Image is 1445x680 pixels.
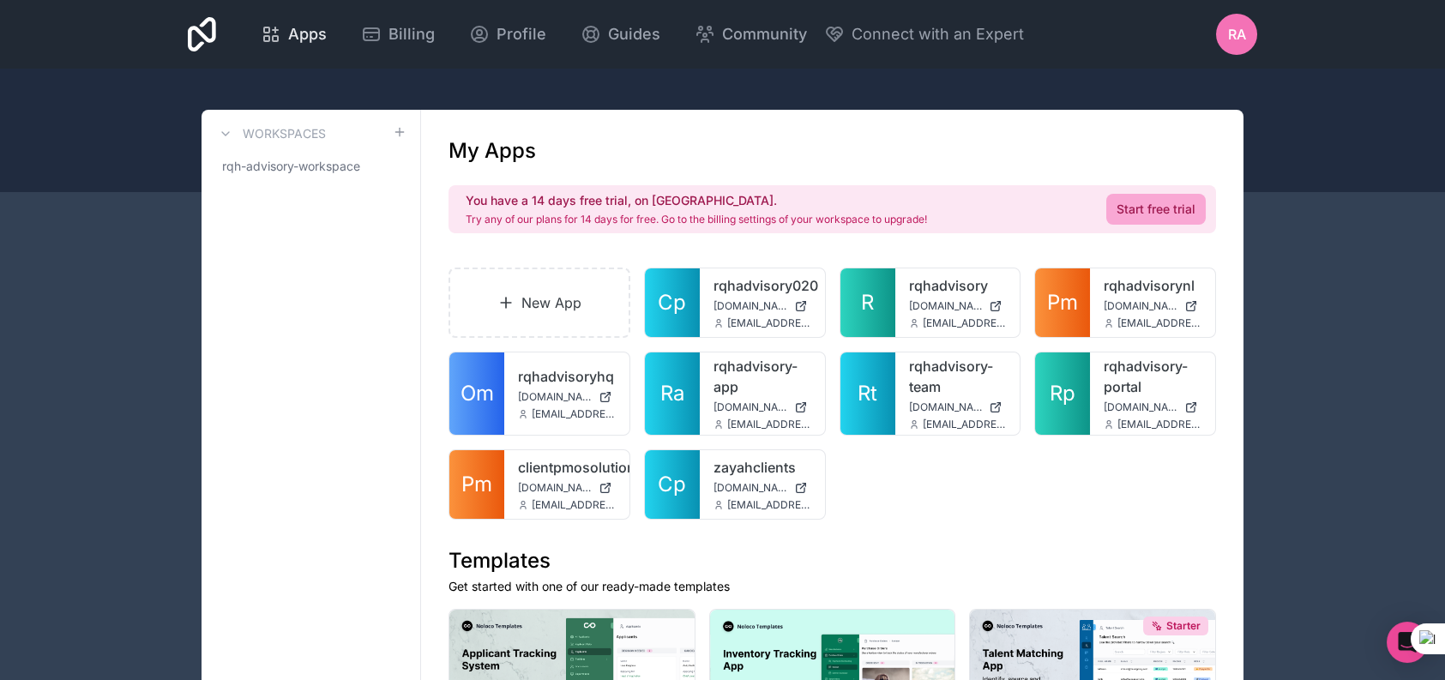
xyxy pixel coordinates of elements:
span: Rt [858,380,877,407]
span: Rp [1050,380,1075,407]
span: rqh-advisory-workspace [222,158,360,175]
a: Apps [247,15,340,53]
span: Pm [1047,289,1078,316]
a: Ra [645,352,700,435]
a: [DOMAIN_NAME] [713,299,811,313]
a: [DOMAIN_NAME] [909,299,1007,313]
span: [EMAIL_ADDRESS][DOMAIN_NAME] [727,418,811,431]
span: [DOMAIN_NAME] [518,481,592,495]
span: [EMAIL_ADDRESS][DOMAIN_NAME] [727,498,811,512]
span: RA [1228,24,1246,45]
span: Guides [608,22,660,46]
span: [EMAIL_ADDRESS][DOMAIN_NAME] [727,316,811,330]
span: Connect with an Expert [852,22,1024,46]
a: Community [681,15,821,53]
a: [DOMAIN_NAME] [909,400,1007,414]
span: R [861,289,874,316]
a: Start free trial [1106,194,1206,225]
a: rqhadvisory020 [713,275,811,296]
h1: Templates [449,547,1216,575]
span: [DOMAIN_NAME] [713,400,787,414]
a: rqh-advisory-workspace [215,151,406,182]
h2: You have a 14 days free trial, on [GEOGRAPHIC_DATA]. [466,192,927,209]
a: Pm [449,450,504,519]
a: [DOMAIN_NAME] [713,400,811,414]
a: rqhadvisory-app [713,356,811,397]
a: rqhadvisorynl [1104,275,1201,296]
span: Ra [660,380,684,407]
a: R [840,268,895,337]
span: [DOMAIN_NAME] [909,400,983,414]
a: Cp [645,268,700,337]
span: Starter [1166,619,1201,633]
a: Guides [567,15,674,53]
span: [EMAIL_ADDRESS][DOMAIN_NAME] [532,498,616,512]
span: [EMAIL_ADDRESS][DOMAIN_NAME] [923,316,1007,330]
a: Cp [645,450,700,519]
span: Cp [658,289,686,316]
a: Rt [840,352,895,435]
p: Try any of our plans for 14 days for free. Go to the billing settings of your workspace to upgrade! [466,213,927,226]
a: Rp [1035,352,1090,435]
a: Pm [1035,268,1090,337]
a: [DOMAIN_NAME] [1104,400,1201,414]
span: Pm [461,471,492,498]
a: rqhadvisoryhq [518,366,616,387]
a: rqhadvisory [909,275,1007,296]
a: rqhadvisory-portal [1104,356,1201,397]
span: Community [722,22,807,46]
div: Open Intercom Messenger [1387,622,1428,663]
span: [DOMAIN_NAME] [1104,400,1177,414]
a: Billing [347,15,449,53]
a: Workspaces [215,123,326,144]
a: Om [449,352,504,435]
span: [EMAIL_ADDRESS][DOMAIN_NAME] [1117,316,1201,330]
span: [DOMAIN_NAME] [713,299,787,313]
a: [DOMAIN_NAME] [713,481,811,495]
span: Cp [658,471,686,498]
span: Apps [288,22,327,46]
a: Profile [455,15,560,53]
a: rqhadvisory-team [909,356,1007,397]
span: Om [461,380,494,407]
span: [DOMAIN_NAME] [1104,299,1177,313]
a: [DOMAIN_NAME] [518,390,616,404]
a: clientpmosolutions [518,457,616,478]
h1: My Apps [449,137,536,165]
button: Connect with an Expert [824,22,1024,46]
span: Billing [388,22,435,46]
a: [DOMAIN_NAME] [1104,299,1201,313]
span: [EMAIL_ADDRESS][DOMAIN_NAME] [923,418,1007,431]
p: Get started with one of our ready-made templates [449,578,1216,595]
span: Profile [497,22,546,46]
a: [DOMAIN_NAME] [518,481,616,495]
span: [EMAIL_ADDRESS][DOMAIN_NAME] [532,407,616,421]
span: [DOMAIN_NAME] [713,481,787,495]
span: [DOMAIN_NAME] [518,390,592,404]
a: New App [449,268,630,338]
a: zayahclients [713,457,811,478]
span: [EMAIL_ADDRESS][DOMAIN_NAME] [1117,418,1201,431]
h3: Workspaces [243,125,326,142]
span: [DOMAIN_NAME] [909,299,983,313]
